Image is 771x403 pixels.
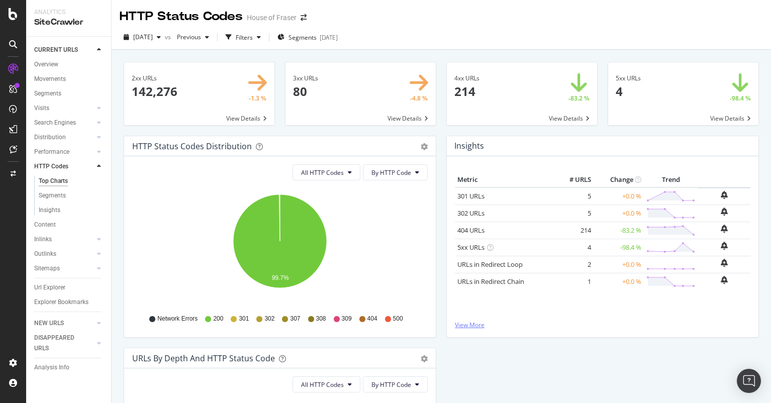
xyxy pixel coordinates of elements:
span: 309 [342,315,352,323]
div: DISAPPEARED URLS [34,333,85,354]
span: 308 [316,315,326,323]
div: Segments [39,190,66,201]
span: Previous [173,33,201,41]
div: Search Engines [34,118,76,128]
button: All HTTP Codes [293,376,360,392]
span: vs [165,33,173,41]
a: Outlinks [34,249,94,259]
button: By HTTP Code [363,164,428,180]
div: HTTP Status Codes [120,8,243,25]
span: 404 [367,315,377,323]
a: Performance [34,147,94,157]
td: +0.0 % [594,187,644,205]
a: Sitemaps [34,263,94,274]
button: [DATE] [120,29,165,45]
h4: Insights [454,139,484,153]
div: Top Charts [39,176,68,186]
a: Segments [34,88,104,99]
div: [DATE] [320,33,338,42]
div: Explorer Bookmarks [34,297,88,308]
td: +0.0 % [594,273,644,290]
a: 404 URLs [457,226,485,235]
td: 214 [553,222,594,239]
button: Previous [173,29,213,45]
div: URLs by Depth and HTTP Status Code [132,353,275,363]
div: Content [34,220,56,230]
div: Distribution [34,132,66,143]
div: Analysis Info [34,362,69,373]
a: 5xx URLs [457,243,485,252]
span: 301 [239,315,249,323]
div: arrow-right-arrow-left [301,14,307,21]
td: +0.0 % [594,205,644,222]
span: 2025 Sep. 17th [133,33,153,41]
a: NEW URLS [34,318,94,329]
div: bell-plus [721,191,728,199]
button: Segments[DATE] [273,29,342,45]
text: 99.7% [272,275,289,282]
a: View More [455,321,750,329]
span: 302 [264,315,274,323]
a: URLs in Redirect Chain [457,277,524,286]
svg: A chart. [132,188,428,305]
div: Analytics [34,8,103,17]
span: By HTTP Code [371,168,411,177]
div: gear [421,355,428,362]
span: By HTTP Code [371,380,411,389]
a: CURRENT URLS [34,45,94,55]
span: All HTTP Codes [301,168,344,177]
div: Url Explorer [34,282,65,293]
button: Filters [222,29,265,45]
td: -83.2 % [594,222,644,239]
a: DISAPPEARED URLS [34,333,94,354]
td: 2 [553,256,594,273]
div: gear [421,143,428,150]
td: -98.4 % [594,239,644,256]
a: Content [34,220,104,230]
div: CURRENT URLS [34,45,78,55]
a: Overview [34,59,104,70]
a: 302 URLs [457,209,485,218]
div: HTTP Status Codes Distribution [132,141,252,151]
td: 1 [553,273,594,290]
a: Top Charts [39,176,104,186]
a: Movements [34,74,104,84]
div: bell-plus [721,242,728,250]
th: # URLS [553,172,594,187]
div: House of Fraser [247,13,297,23]
span: All HTTP Codes [301,380,344,389]
button: By HTTP Code [363,376,428,392]
a: Visits [34,103,94,114]
div: Inlinks [34,234,52,245]
div: Segments [34,88,61,99]
div: Movements [34,74,66,84]
div: Visits [34,103,49,114]
div: bell-plus [721,259,728,267]
span: 500 [393,315,403,323]
th: Trend [644,172,698,187]
td: +0.0 % [594,256,644,273]
div: HTTP Codes [34,161,68,172]
div: SiteCrawler [34,17,103,28]
div: bell-plus [721,276,728,284]
th: Change [594,172,644,187]
div: Outlinks [34,249,56,259]
a: Explorer Bookmarks [34,297,104,308]
div: Sitemaps [34,263,60,274]
a: Segments [39,190,104,201]
div: bell-plus [721,208,728,216]
a: Inlinks [34,234,94,245]
span: Segments [288,33,317,42]
a: Search Engines [34,118,94,128]
a: Url Explorer [34,282,104,293]
a: 301 URLs [457,191,485,200]
div: Insights [39,205,60,216]
a: URLs in Redirect Loop [457,260,523,269]
span: 200 [213,315,223,323]
button: All HTTP Codes [293,164,360,180]
a: Analysis Info [34,362,104,373]
div: Overview [34,59,58,70]
a: Insights [39,205,104,216]
div: Open Intercom Messenger [737,369,761,393]
span: 307 [290,315,300,323]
